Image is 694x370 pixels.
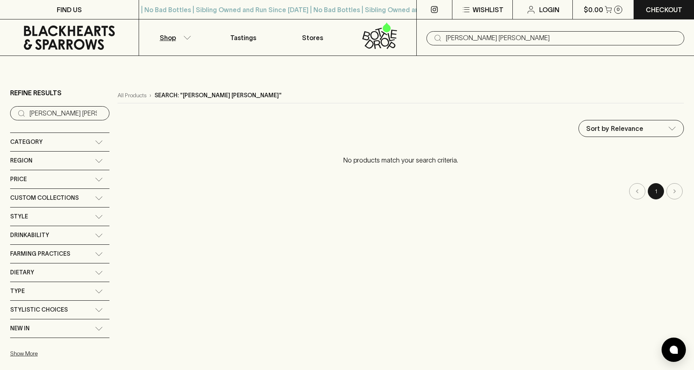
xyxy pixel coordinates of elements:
[278,19,347,56] a: Stores
[473,5,503,15] p: Wishlist
[10,207,109,226] div: Style
[10,286,25,296] span: Type
[10,156,32,166] span: Region
[118,147,684,173] p: No products match your search criteria.
[57,5,82,15] p: FIND US
[586,124,643,133] p: Sort by Relevance
[154,91,282,100] p: Search: "[PERSON_NAME] [PERSON_NAME]"
[10,323,30,334] span: New In
[10,133,109,151] div: Category
[10,301,109,319] div: Stylistic Choices
[10,189,109,207] div: Custom Collections
[10,282,109,300] div: Type
[10,305,68,315] span: Stylistic Choices
[10,137,43,147] span: Category
[10,174,27,184] span: Price
[648,183,664,199] button: page 1
[670,346,678,354] img: bubble-icon
[584,5,603,15] p: $0.00
[230,33,256,43] p: Tastings
[10,193,79,203] span: Custom Collections
[118,183,684,199] nav: pagination navigation
[139,19,208,56] button: Shop
[579,120,683,137] div: Sort by Relevance
[617,7,620,12] p: 0
[10,230,49,240] span: Drinkability
[10,345,116,362] button: Show More
[10,212,28,222] span: Style
[646,5,682,15] p: Checkout
[30,107,103,120] input: Try “Pinot noir”
[10,319,109,338] div: New In
[118,91,146,100] a: All Products
[10,267,34,278] span: Dietary
[302,33,323,43] p: Stores
[150,91,151,100] p: ›
[10,245,109,263] div: Farming Practices
[446,32,678,45] input: Try "Pinot noir"
[160,33,176,43] p: Shop
[10,226,109,244] div: Drinkability
[10,152,109,170] div: Region
[539,5,559,15] p: Login
[10,170,109,188] div: Price
[10,88,62,98] p: Refine Results
[10,263,109,282] div: Dietary
[208,19,278,56] a: Tastings
[10,249,70,259] span: Farming Practices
